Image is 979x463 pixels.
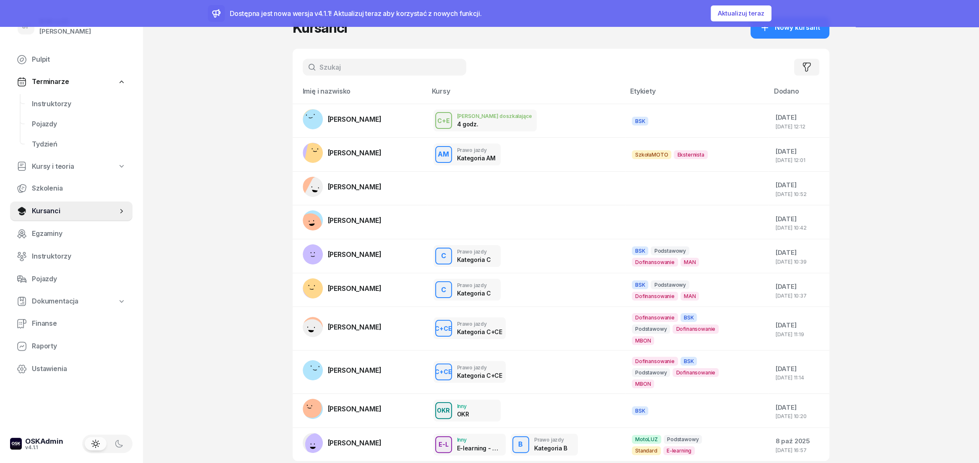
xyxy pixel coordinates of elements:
div: [DATE] [775,402,822,413]
span: [PERSON_NAME] [328,183,382,191]
div: [DATE] 10:52 [775,191,822,197]
span: MotoLUZ [632,435,661,444]
span: Podstawowy [664,435,702,444]
div: [DATE] 16:57 [775,447,822,453]
span: MAN [680,258,699,267]
div: C+CE [431,366,455,377]
span: BSK [680,313,697,322]
button: AM [435,146,452,163]
div: OKR [434,405,453,416]
div: [DATE] [775,146,822,157]
span: BSK [632,280,649,289]
span: [PERSON_NAME] [328,405,382,413]
a: Kursanci [10,201,132,221]
a: [PERSON_NAME] [303,143,382,163]
span: BSK [632,117,649,126]
span: MBON [632,379,654,388]
div: [DATE] 11:14 [775,375,822,380]
div: [DATE] [775,247,822,258]
span: Podstawowy [632,368,670,377]
div: C [438,283,449,297]
a: Terminarze [10,72,132,92]
span: Egzaminy [32,228,126,239]
span: SzkołaMOTO [632,150,671,159]
div: Prawo jazdy [457,283,491,288]
a: Kursy i teoria [10,157,132,176]
a: Szkolenia [10,178,132,199]
th: Imię i nazwisko [293,86,427,104]
div: v4.1.1 [25,445,63,450]
span: Dofinansowanie [632,292,678,301]
img: logo-xs-dark@2x.png [10,438,22,450]
span: Dokumentacja [32,296,78,307]
div: [DATE] [775,320,822,331]
div: [DATE] 10:20 [775,413,822,419]
div: E-L [435,439,452,450]
span: Standard [632,446,661,455]
span: Szkolenia [32,183,126,194]
div: Kategoria C [457,256,491,263]
a: [PERSON_NAME] [303,278,382,298]
span: [PERSON_NAME] [328,216,382,225]
button: Nowy kursant [750,17,829,39]
span: Instruktorzy [32,99,126,110]
div: OKR [457,411,469,418]
a: Raporty [10,336,132,356]
button: B [512,436,529,453]
span: Raporty [32,341,126,352]
div: [DATE] 11:19 [775,332,822,337]
span: [PERSON_NAME] [328,366,382,374]
button: C+E [435,112,452,129]
button: Aktualizuj teraz [711,5,771,21]
span: MBON [632,336,654,345]
a: Pojazdy [25,114,132,134]
a: Dokumentacja [10,292,132,311]
button: C+CE [435,320,452,337]
span: Ustawienia [32,364,126,374]
span: Dofinansowanie [673,368,719,377]
div: [DATE] 10:37 [775,293,822,298]
a: Instruktorzy [25,94,132,114]
div: [DATE] 10:42 [775,225,822,230]
div: [DATE] [775,112,822,123]
div: [PERSON_NAME] [39,26,91,37]
span: Kursy i teoria [32,161,74,172]
span: Pojazdy [32,119,126,130]
h1: Kursanci [293,20,347,35]
div: Prawo jazdy [457,365,501,370]
div: C+E [434,115,453,126]
span: Dostępna jest nowa wersja v4.1.1! Aktualizuj teraz aby korzystać z nowych funkcji. [230,9,482,18]
span: Nowy kursant [775,22,820,33]
div: [DATE] [775,214,822,225]
div: Kategoria AM [457,154,496,162]
a: [PERSON_NAME] [303,177,382,197]
div: Inny [457,403,469,409]
span: Instruktorzy [32,251,126,262]
div: [DATE] [775,180,822,191]
div: [DATE] 10:39 [775,259,822,264]
span: Tydzień [32,139,126,150]
span: Kursanci [32,206,117,217]
a: [PERSON_NAME] [303,244,382,264]
div: Kategoria C+CE [457,328,501,335]
span: Pojazdy [32,274,126,285]
span: [PERSON_NAME] [328,115,382,123]
div: Inny [457,437,501,442]
span: Podstawowy [651,246,689,255]
div: C [438,249,449,263]
button: C+CE [435,364,452,380]
div: [DATE] 12:01 [775,157,822,163]
span: E-learning [663,446,695,455]
a: Pulpit [10,50,132,70]
span: [PERSON_NAME] [328,284,382,293]
a: [PERSON_NAME] [303,210,382,230]
button: C [435,248,452,264]
a: Pojazdy [10,269,132,289]
span: Podstawowy [651,280,689,289]
span: BSK [632,246,649,255]
div: Kategoria C [457,290,491,297]
div: C+CE [431,323,455,334]
div: 8 paź 2025 [775,436,822,447]
th: Dodano [769,86,829,104]
span: [PERSON_NAME] [328,149,382,157]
